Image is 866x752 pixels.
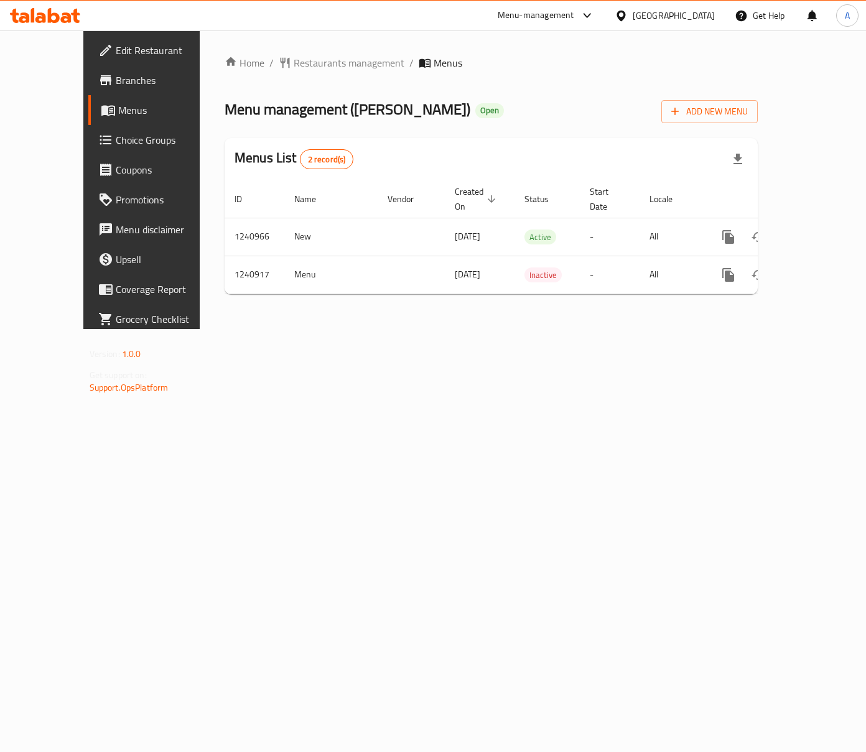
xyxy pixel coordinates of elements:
td: 1240917 [225,256,284,294]
span: Promotions [116,192,218,207]
span: ID [235,192,258,207]
span: [DATE] [455,266,480,282]
a: Coupons [88,155,228,185]
td: New [284,218,378,256]
span: Status [524,192,565,207]
nav: breadcrumb [225,55,758,70]
div: Open [475,103,504,118]
table: enhanced table [225,180,843,294]
span: Menu disclaimer [116,222,218,237]
span: Get support on: [90,367,147,383]
span: Name [294,192,332,207]
button: more [714,222,743,252]
span: Branches [116,73,218,88]
span: Coverage Report [116,282,218,297]
a: Branches [88,65,228,95]
span: Restaurants management [294,55,404,70]
div: Export file [723,144,753,174]
td: All [640,256,704,294]
td: - [580,218,640,256]
a: Home [225,55,264,70]
a: Choice Groups [88,125,228,155]
a: Upsell [88,244,228,274]
h2: Menus List [235,149,353,169]
a: Menus [88,95,228,125]
span: Grocery Checklist [116,312,218,327]
a: Grocery Checklist [88,304,228,334]
td: Menu [284,256,378,294]
span: Add New Menu [671,104,748,119]
span: Menus [118,103,218,118]
span: Locale [649,192,689,207]
span: [DATE] [455,228,480,244]
td: 1240966 [225,218,284,256]
span: Inactive [524,268,562,282]
span: Menus [434,55,462,70]
a: Menu disclaimer [88,215,228,244]
div: Menu-management [498,8,574,23]
td: - [580,256,640,294]
a: Restaurants management [279,55,404,70]
span: 2 record(s) [300,154,353,165]
span: Open [475,105,504,116]
a: Edit Restaurant [88,35,228,65]
button: more [714,260,743,290]
td: All [640,218,704,256]
a: Promotions [88,185,228,215]
span: Menu management ( [PERSON_NAME] ) [225,95,470,123]
button: Change Status [743,260,773,290]
span: Edit Restaurant [116,43,218,58]
span: Start Date [590,184,625,214]
span: Active [524,230,556,244]
th: Actions [704,180,843,218]
div: Total records count [300,149,354,169]
span: 1.0.0 [122,346,141,362]
li: / [269,55,274,70]
span: Version: [90,346,120,362]
li: / [409,55,414,70]
button: Add New Menu [661,100,758,123]
span: A [845,9,850,22]
span: Coupons [116,162,218,177]
a: Support.OpsPlatform [90,379,169,396]
span: Vendor [388,192,430,207]
span: Created On [455,184,500,214]
div: [GEOGRAPHIC_DATA] [633,9,715,22]
span: Choice Groups [116,132,218,147]
a: Coverage Report [88,274,228,304]
span: Upsell [116,252,218,267]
